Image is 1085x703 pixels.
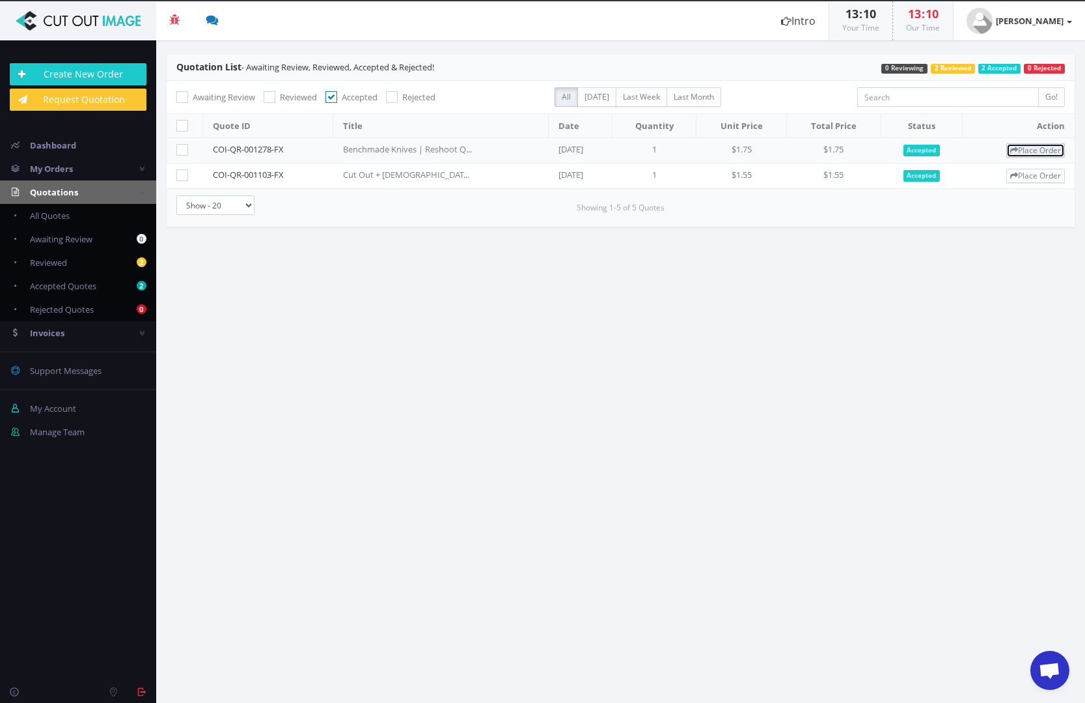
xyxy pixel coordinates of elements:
[176,61,241,73] span: Quotation List
[30,210,70,222] span: All Quotes
[1006,143,1065,158] a: Place Order
[333,114,549,138] th: Title
[30,365,102,377] span: Support Messages
[926,6,939,22] span: 10
[696,138,786,164] td: $1.75
[549,164,612,189] td: [DATE]
[343,169,473,181] div: Cut Out + [DEMOGRAPHIC_DATA] Retouching
[30,257,67,268] span: Reviewed
[962,114,1075,138] th: Action
[931,64,975,74] span: 2 Reviewed
[696,164,786,189] td: $1.55
[30,304,94,315] span: Rejected Quotes
[1006,169,1065,183] a: Place Order
[1024,64,1065,74] span: 0 Rejected
[137,234,146,244] b: 0
[203,114,333,138] th: Quote ID
[30,139,76,151] span: Dashboard
[10,63,146,85] a: Create New Order
[635,120,674,132] span: Quantity
[193,91,255,103] span: Awaiting Review
[786,164,881,189] td: $1.55
[908,6,921,22] span: 13
[903,170,941,182] span: Accepted
[811,120,857,132] span: Total Price
[612,138,696,164] td: 1
[402,91,435,103] span: Rejected
[30,327,64,339] span: Invoices
[280,91,317,103] span: Reviewed
[768,1,829,40] a: Intro
[863,6,876,22] span: 10
[10,89,146,111] a: Request Quotation
[978,64,1021,74] span: 2 Accepted
[996,15,1064,27] strong: [PERSON_NAME]
[549,138,612,164] td: [DATE]
[549,114,612,138] th: Date
[666,87,721,107] label: Last Month
[906,22,940,33] small: Our Time
[858,6,863,22] span: :
[30,186,78,198] span: Quotations
[555,87,578,107] label: All
[1030,651,1069,690] div: Open chat
[845,6,858,22] span: 13
[842,22,879,33] small: Your Time
[213,143,284,155] a: COI-QR-001278-FX
[721,120,763,132] span: Unit Price
[921,6,926,22] span: :
[137,257,146,267] b: 2
[137,304,146,314] b: 0
[137,281,146,291] b: 2
[577,87,616,107] label: [DATE]
[786,138,881,164] td: $1.75
[30,403,76,414] span: My Account
[30,280,96,292] span: Accepted Quotes
[10,11,146,31] img: Cut Out Image
[1038,87,1065,107] button: Go!
[577,202,665,214] small: Showing 1-5 of 5 Quotes
[343,143,473,156] div: Benchmade Knives | Reshoot Quote
[857,87,1039,107] input: Search
[881,64,927,74] span: 0 Reviewing
[176,61,434,73] span: - Awaiting Review, Reviewed, Accepted & Rejected!
[903,145,941,156] span: Accepted
[30,426,85,438] span: Manage Team
[342,91,378,103] span: Accepted
[612,164,696,189] td: 1
[881,114,962,138] th: Status
[954,1,1085,40] a: [PERSON_NAME]
[30,163,73,175] span: My Orders
[30,233,92,245] span: Awaiting Review
[616,87,667,107] label: Last Week
[213,169,284,180] a: COI-QR-001103-FX
[967,8,993,34] img: user_default.jpg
